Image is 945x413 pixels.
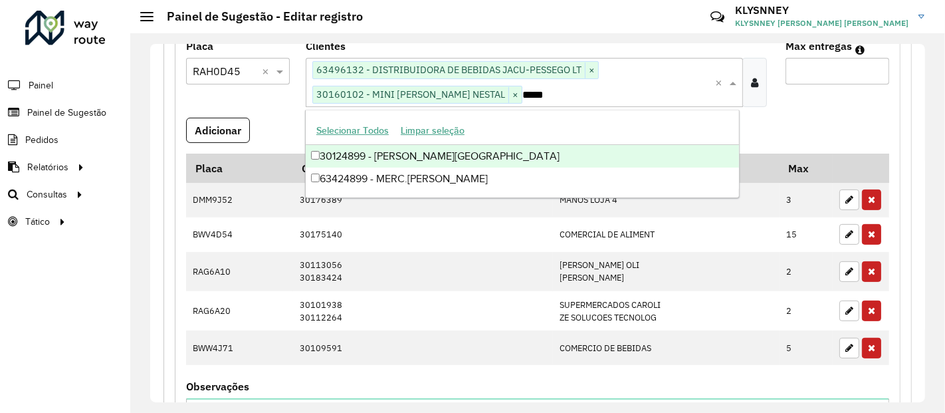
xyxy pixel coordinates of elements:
[780,217,833,252] td: 15
[306,168,739,190] div: 63424899 - MERC.[PERSON_NAME]
[262,63,273,79] span: Clear all
[305,110,740,198] ng-dropdown-panel: Options list
[186,217,293,252] td: BWV4D54
[780,331,833,365] td: 5
[780,291,833,331] td: 2
[703,3,732,31] a: Contato Rápido
[186,38,213,54] label: Placa
[27,188,67,202] span: Consultas
[780,252,833,291] td: 2
[715,74,726,90] span: Clear all
[186,331,293,365] td: BWW4J71
[735,4,908,17] h3: KLYSNNEY
[186,154,293,182] th: Placa
[293,183,553,217] td: 30176389
[186,118,250,143] button: Adicionar
[553,291,780,331] td: SUPERMERCADOS CAROLI ZE SOLUCOES TECNOLOG
[310,120,395,141] button: Selecionar Todos
[553,217,780,252] td: COMERCIAL DE ALIMENT
[25,133,58,147] span: Pedidos
[186,291,293,331] td: RAG6A20
[186,252,293,291] td: RAG6A10
[780,183,833,217] td: 3
[553,331,780,365] td: COMERCIO DE BEBIDAS
[186,183,293,217] td: DMM9J52
[786,38,852,54] label: Max entregas
[735,17,908,29] span: KLYSNNEY [PERSON_NAME] [PERSON_NAME]
[27,106,106,120] span: Painel de Sugestão
[313,62,585,78] span: 63496132 - DISTRIBUIDORA DE BEBIDAS JACU-PESSEGO LT
[306,145,739,168] div: 30124899 - [PERSON_NAME][GEOGRAPHIC_DATA]
[25,215,50,229] span: Tático
[154,9,363,24] h2: Painel de Sugestão - Editar registro
[306,38,346,54] label: Clientes
[855,45,865,55] em: Máximo de clientes que serão colocados na mesma rota com os clientes informados
[780,154,833,182] th: Max
[395,120,471,141] button: Limpar seleção
[186,378,249,394] label: Observações
[293,252,553,291] td: 30113056 30183424
[508,87,522,103] span: ×
[553,252,780,291] td: [PERSON_NAME] OLI [PERSON_NAME]
[293,154,553,182] th: Código Cliente
[585,63,598,78] span: ×
[27,160,68,174] span: Relatórios
[553,183,780,217] td: MANOS LOJA 4
[293,217,553,252] td: 30175140
[293,291,553,331] td: 30101938 30112264
[313,86,508,102] span: 30160102 - MINI [PERSON_NAME] NESTAL
[293,331,553,365] td: 30109591
[29,78,53,92] span: Painel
